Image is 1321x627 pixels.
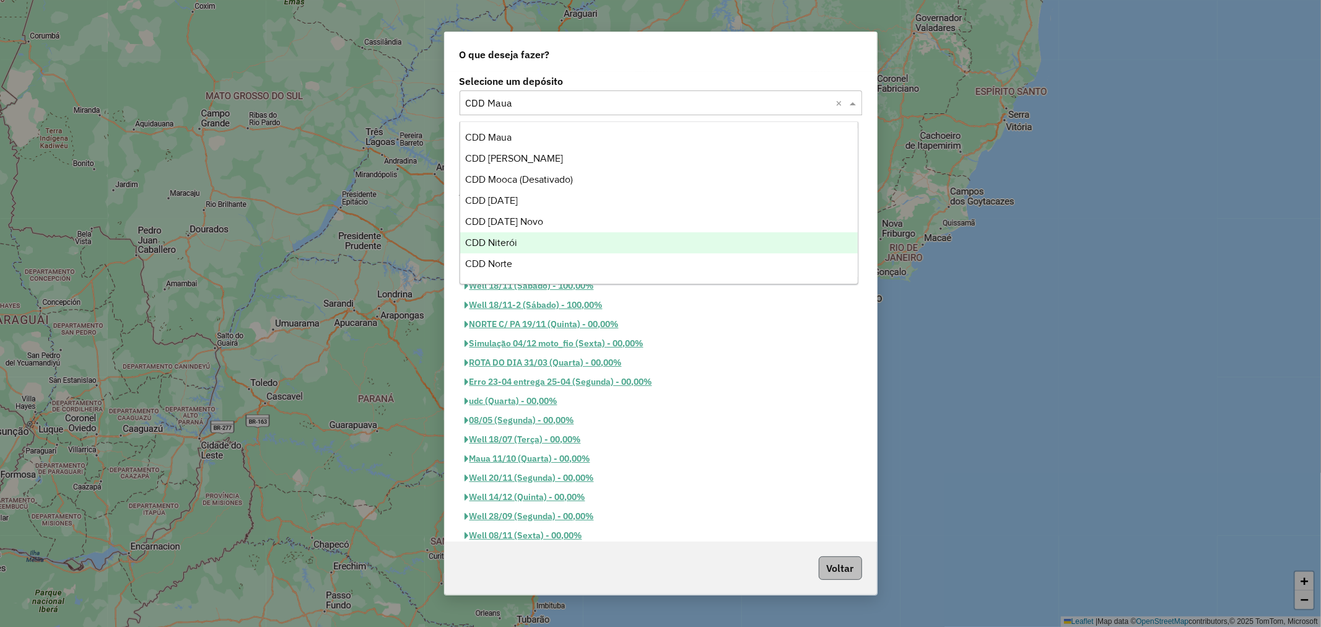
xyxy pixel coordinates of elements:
button: Voltar [819,556,862,580]
button: NORTE C/ PA 19/11 (Quinta) - 00,00% [460,315,624,334]
span: CDD [DATE] [465,195,518,206]
button: Well 14/12 (Quinta) - 00,00% [460,488,591,507]
button: Well 08/11 (Sexta) - 00,00% [460,526,588,545]
label: Selecione um depósito [460,74,862,89]
button: Well 18/11-2 (Sábado) - 100,00% [460,296,608,315]
span: CDD Maua [465,132,512,142]
span: CDD Mooca (Desativado) [465,174,573,185]
span: CDD [PERSON_NAME] [465,153,563,164]
button: Erro 23-04 entrega 25-04 (Segunda) - 00,00% [460,372,658,392]
button: Maua 11/10 (Quarta) - 00,00% [460,449,596,468]
span: CDD Niterói [465,237,517,248]
span: CDD Norte [465,258,512,269]
button: Simulação 04/12 moto_fio (Sexta) - 00,00% [460,334,649,353]
span: Clear all [836,95,847,110]
button: Well 20/11 (Segunda) - 00,00% [460,468,599,488]
button: ROTA DO DIA 31/03 (Quarta) - 00,00% [460,353,627,372]
button: 08/05 (Segunda) - 00,00% [460,411,580,430]
ng-dropdown-panel: Options list [460,121,858,284]
button: udc (Quarta) - 00,00% [460,392,563,411]
button: Well 28/09 (Segunda) - 00,00% [460,507,599,526]
span: O que deseja fazer? [460,47,550,62]
span: CDD [DATE] Novo [465,216,543,227]
button: Well 18/07 (Terça) - 00,00% [460,430,586,449]
button: Well 18/11 (Sábado) - 100,00% [460,276,599,296]
div: Aderência de modelos para os 2 pedidos importados hoje [452,185,870,199]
